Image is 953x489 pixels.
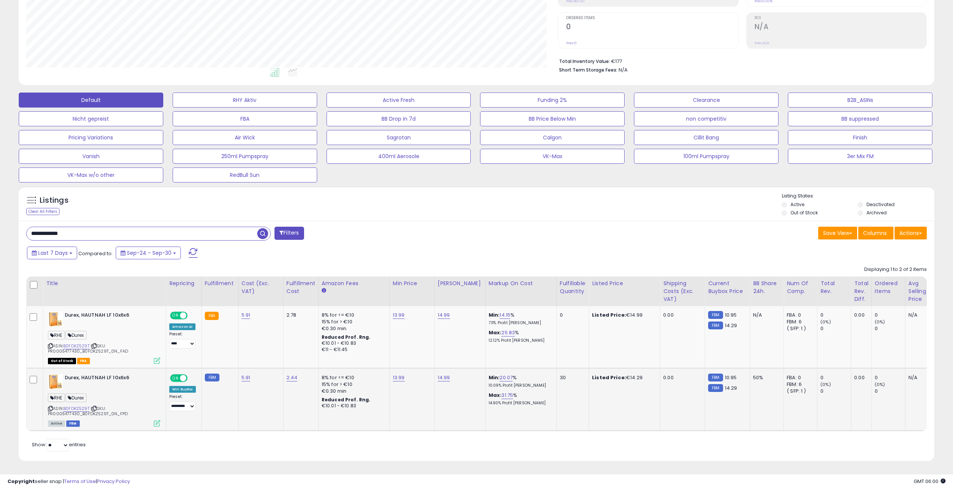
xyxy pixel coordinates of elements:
[63,343,89,349] a: B0FDKZ529T
[322,334,371,340] b: Reduced Prof. Rng.
[48,393,65,402] span: RHE
[854,374,866,381] div: 0.00
[489,374,551,388] div: %
[7,478,130,485] div: seller snap | |
[480,130,625,145] button: Calgon
[173,130,317,145] button: Air Wick
[66,393,87,402] span: Durex
[619,66,628,73] span: N/A
[438,374,450,381] a: 14.99
[875,325,905,332] div: 0
[480,111,625,126] button: BB Price Below Min
[48,358,76,364] span: All listings that are currently out of stock and unavailable for purchase on Amazon
[438,280,482,287] div: [PERSON_NAME]
[634,149,779,164] button: 100ml Pumpspray
[875,381,885,387] small: (0%)
[592,280,657,287] div: Listed Price
[560,280,586,295] div: Fulfillable Quantity
[322,396,371,403] b: Reduced Prof. Rng.
[788,149,932,164] button: 3er Mix FM
[242,374,251,381] a: 5.91
[790,209,818,216] label: Out of Stock
[48,405,128,417] span: | SKU: PR0005477430_B0FDKZ529T_0N_FPD
[489,329,502,336] b: Max:
[274,227,304,240] button: Filters
[782,193,934,200] p: Listing States:
[866,209,887,216] label: Archived
[866,201,895,208] label: Deactivated
[393,374,405,381] a: 13.99
[205,280,235,287] div: Fulfillment
[489,320,551,326] p: 7.11% Profit [PERSON_NAME]
[322,403,384,409] div: €10.01 - €10.83
[48,420,65,427] span: All listings currently available for purchase on Amazon
[173,167,317,182] button: RedBull Sun
[914,478,946,485] span: 2025-10-8 06:00 GMT
[242,280,280,295] div: Cost (Exc. VAT)
[322,340,384,347] div: €10.01 - €10.83
[592,374,626,381] b: Listed Price:
[820,312,851,319] div: 0
[875,319,885,325] small: (0%)
[393,280,431,287] div: Min Price
[77,358,90,364] span: FBA
[489,401,551,406] p: 14.90% Profit [PERSON_NAME]
[787,381,811,388] div: FBM: 6
[489,280,553,287] div: Markup on Cost
[592,311,626,319] b: Listed Price:
[788,93,932,108] button: B2B_ASINs
[489,312,551,326] div: %
[186,313,198,319] span: OFF
[286,312,313,319] div: 2.78
[322,280,386,287] div: Amazon Fees
[634,93,779,108] button: Clearance
[322,319,384,325] div: 15% for > €10
[854,280,868,303] div: Total Rev. Diff.
[908,280,936,303] div: Avg Selling Price
[205,374,219,381] small: FBM
[327,149,471,164] button: 400ml Aerosole
[708,374,723,381] small: FBM
[46,280,163,287] div: Title
[19,149,163,164] button: Vanish
[818,227,857,239] button: Save View
[327,130,471,145] button: Sagrotan
[820,325,851,332] div: 0
[753,374,778,381] div: 50%
[169,323,195,330] div: Amazon AI
[708,384,723,392] small: FBM
[66,331,87,339] span: Durex
[725,374,737,381] span: 10.95
[788,130,932,145] button: Finish
[48,374,160,426] div: ASIN:
[755,22,926,33] h2: N/A
[327,93,471,108] button: Active Fresh
[634,111,779,126] button: non competitiv
[908,312,933,319] div: N/A
[489,329,551,343] div: %
[242,311,251,319] a: 5.91
[489,311,500,319] b: Min:
[725,322,737,329] span: 14.29
[7,478,35,485] strong: Copyright
[480,93,625,108] button: Funding 2%
[755,41,769,45] small: Prev: N/A
[327,111,471,126] button: BB Drop in 7d
[559,58,610,64] b: Total Inventory Value:
[19,167,163,182] button: VK-Max w/o other
[663,312,699,319] div: 0.00
[788,111,932,126] button: BB suppressed
[489,392,502,399] b: Max:
[32,441,86,448] span: Show: entries
[708,280,747,295] div: Current Buybox Price
[19,93,163,108] button: Default
[205,312,219,320] small: FBA
[322,325,384,332] div: €0.30 min
[500,374,513,381] a: 20.07
[820,319,831,325] small: (0%)
[820,374,851,381] div: 0
[566,16,738,20] span: Ordered Items
[485,277,556,306] th: The percentage added to the cost of goods (COGS) that forms the calculator for Min & Max prices.
[753,312,778,319] div: N/A
[322,374,384,381] div: 8% for <= €10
